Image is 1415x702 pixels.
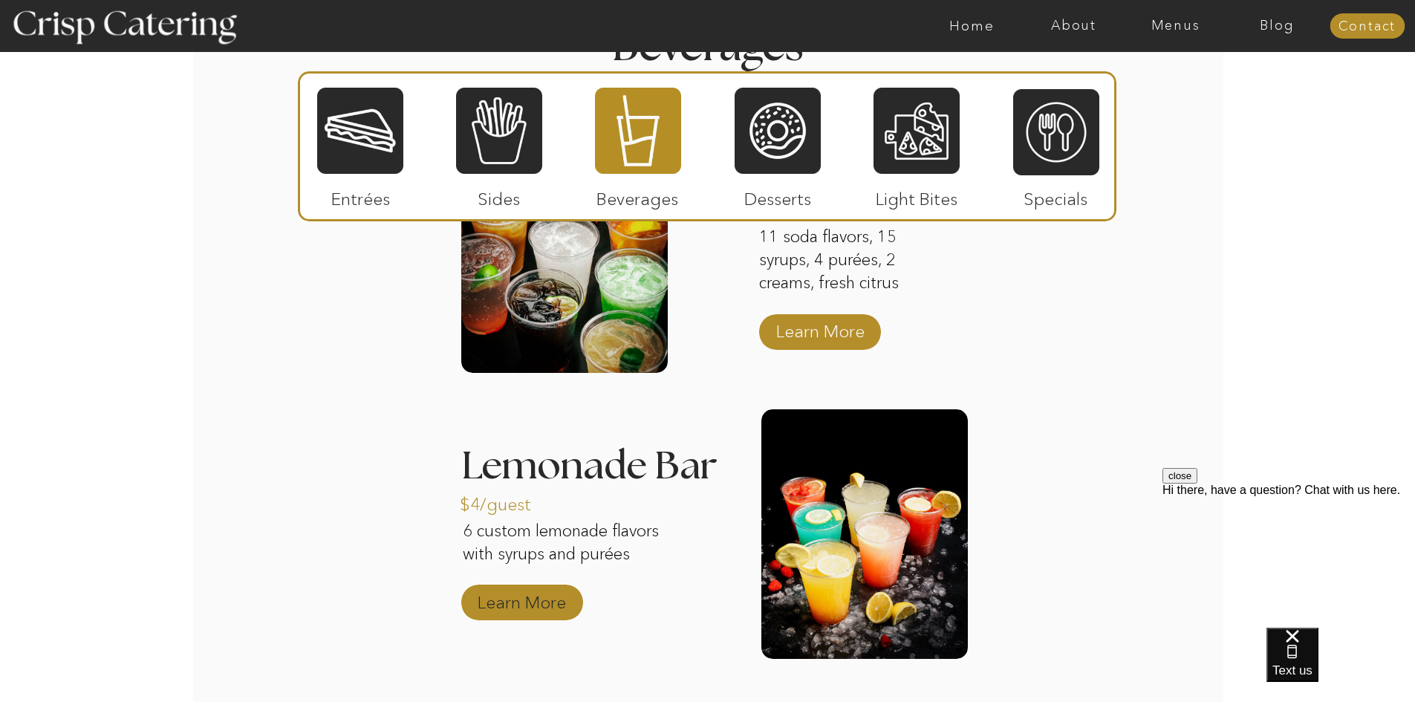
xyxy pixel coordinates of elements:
p: 11 soda flavors, 15 syrups, 4 purées, 2 creams, fresh citrus [759,226,944,297]
a: Learn More [472,577,571,620]
p: $5/guest [758,185,857,228]
p: 6 custom lemonade flavors with syrups and purées [463,520,668,591]
iframe: podium webchat widget prompt [1162,468,1415,646]
p: $4/guest [460,479,559,522]
p: Beverages [588,174,687,217]
p: Desserts [729,174,827,217]
a: Learn More [771,306,870,349]
p: Light Bites [868,174,966,217]
a: Menus [1125,19,1226,33]
h2: Beverages [611,26,804,55]
a: Blog [1226,19,1328,33]
iframe: podium webchat widget bubble [1266,628,1415,702]
p: Entrées [311,174,410,217]
a: Home [921,19,1023,33]
h3: Lemonade Bar [461,447,721,487]
p: Specials [1006,174,1105,217]
a: Contact [1330,19,1405,34]
p: Sides [449,174,548,217]
a: About [1023,19,1125,33]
